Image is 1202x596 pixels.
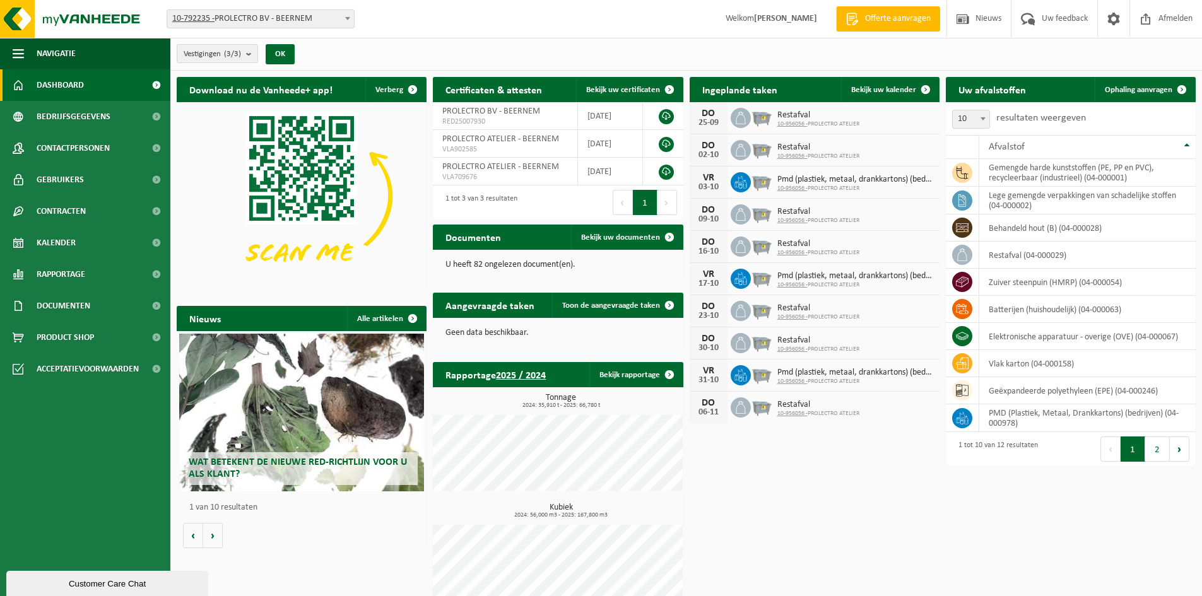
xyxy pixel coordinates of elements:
span: Restafval [777,239,859,249]
tcxspan: Call 10-956056 - via 3CX [777,217,808,224]
td: lege gemengde verpakkingen van schadelijke stoffen (04-000002) [979,187,1196,214]
span: PROLECTRO ATELIER [777,120,859,128]
div: 02-10 [696,151,721,160]
span: Contactpersonen [37,132,110,164]
img: WB-2500-GAL-GY-01 [751,299,772,320]
span: VLA902585 [442,144,567,155]
span: Bekijk uw documenten [581,233,660,242]
span: Wat betekent de nieuwe RED-richtlijn voor u als klant? [189,457,407,479]
td: zuiver steenpuin (HMRP) (04-000054) [979,269,1196,296]
h2: Ingeplande taken [690,77,790,102]
button: Previous [613,190,633,215]
tcxspan: Call 10-956056 - via 3CX [777,378,808,385]
span: Documenten [37,290,90,322]
div: VR [696,366,721,376]
tcxspan: Call 10-956056 - via 3CX [777,313,808,320]
span: Restafval [777,143,859,153]
tcxspan: Call 10-956056 - via 3CX [777,153,808,160]
count: (3/3) [224,50,241,58]
a: Wat betekent de nieuwe RED-richtlijn voor u als klant? [179,334,424,491]
span: Gebruikers [37,164,84,196]
span: Restafval [777,110,859,120]
img: WB-2500-GAL-GY-01 [751,202,772,224]
a: Offerte aanvragen [836,6,940,32]
div: 06-11 [696,408,721,417]
button: Vorige [183,523,203,548]
h2: Aangevraagde taken [433,293,547,317]
div: 17-10 [696,279,721,288]
div: DO [696,237,721,247]
img: WB-2500-GAL-GY-01 [751,331,772,353]
span: 10 [953,110,989,128]
span: Pmd (plastiek, metaal, drankkartons) (bedrijven) [777,175,933,185]
td: geëxpandeerde polyethyleen (EPE) (04-000246) [979,377,1196,404]
span: Vestigingen [184,45,241,64]
div: VR [696,173,721,183]
span: PROLECTRO ATELIER [777,153,859,160]
h3: Kubiek [439,503,683,518]
tcxspan: Call 10-956056 - via 3CX [777,346,808,353]
button: 1 [1121,436,1145,462]
td: restafval (04-000029) [979,242,1196,269]
tcxspan: Call 10-956056 - via 3CX [777,281,808,288]
span: 10-792235 - PROLECTRO BV - BEERNEM [167,9,355,28]
span: PROLECTRO ATELIER [777,217,859,225]
td: elektronische apparatuur - overige (OVE) (04-000067) [979,323,1196,350]
td: gemengde harde kunststoffen (PE, PP en PVC), recycleerbaar (industrieel) (04-000001) [979,159,1196,187]
span: PROLECTRO ATELIER [777,185,933,192]
span: Bedrijfsgegevens [37,101,110,132]
tcxspan: Call 10-956056 - via 3CX [777,185,808,192]
img: WB-2500-GAL-GY-01 [751,235,772,256]
h2: Certificaten & attesten [433,77,555,102]
span: Toon de aangevraagde taken [562,301,660,310]
td: [DATE] [578,102,643,130]
button: Verberg [365,77,425,102]
img: WB-2500-GAL-GY-01 [751,267,772,288]
span: Afvalstof [989,142,1025,152]
tcxspan: Call 10-956056 - via 3CX [777,410,808,417]
div: DO [696,141,721,151]
span: PROLECTRO ATELIER - BEERNEM [442,134,559,144]
a: Toon de aangevraagde taken [552,293,682,318]
a: Bekijk rapportage [589,362,682,387]
div: DO [696,205,721,215]
span: Kalender [37,227,76,259]
a: Bekijk uw documenten [571,225,682,250]
span: Restafval [777,207,859,217]
tcxspan: Call 2025 / 2024 via 3CX [496,371,546,381]
button: Previous [1100,436,1121,462]
a: Bekijk uw kalender [841,77,938,102]
span: 10-792235 - PROLECTRO BV - BEERNEM [167,10,354,28]
img: WB-2500-GAL-GY-01 [751,170,772,192]
span: VLA709676 [442,172,567,182]
iframe: chat widget [6,568,211,596]
p: 1 van 10 resultaten [189,503,420,512]
div: 25-09 [696,119,721,127]
img: WB-2500-GAL-GY-01 [751,138,772,160]
div: DO [696,334,721,344]
button: Next [1170,436,1189,462]
span: Pmd (plastiek, metaal, drankkartons) (bedrijven) [777,368,933,378]
a: Alle artikelen [347,306,425,331]
h2: Documenten [433,225,514,249]
span: Dashboard [37,69,84,101]
span: Restafval [777,336,859,346]
span: Rapportage [37,259,85,290]
span: Restafval [777,400,859,410]
span: PROLECTRO ATELIER [777,410,859,418]
span: Product Shop [37,322,94,353]
div: 16-10 [696,247,721,256]
span: Bekijk uw certificaten [586,86,660,94]
tcxspan: Call 10-956056 - via 3CX [777,120,808,127]
div: 1 tot 10 van 12 resultaten [952,435,1038,463]
button: Vestigingen(3/3) [177,44,258,63]
img: WB-2500-GAL-GY-01 [751,106,772,127]
tcxspan: Call 10-956056 - via 3CX [777,249,808,256]
td: PMD (Plastiek, Metaal, Drankkartons) (bedrijven) (04-000978) [979,404,1196,432]
h2: Nieuws [177,306,233,330]
span: Pmd (plastiek, metaal, drankkartons) (bedrijven) [777,271,933,281]
tcxspan: Call 10-792235 - via 3CX [172,14,215,23]
p: Geen data beschikbaar. [445,329,670,337]
strong: [PERSON_NAME] [754,14,817,23]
